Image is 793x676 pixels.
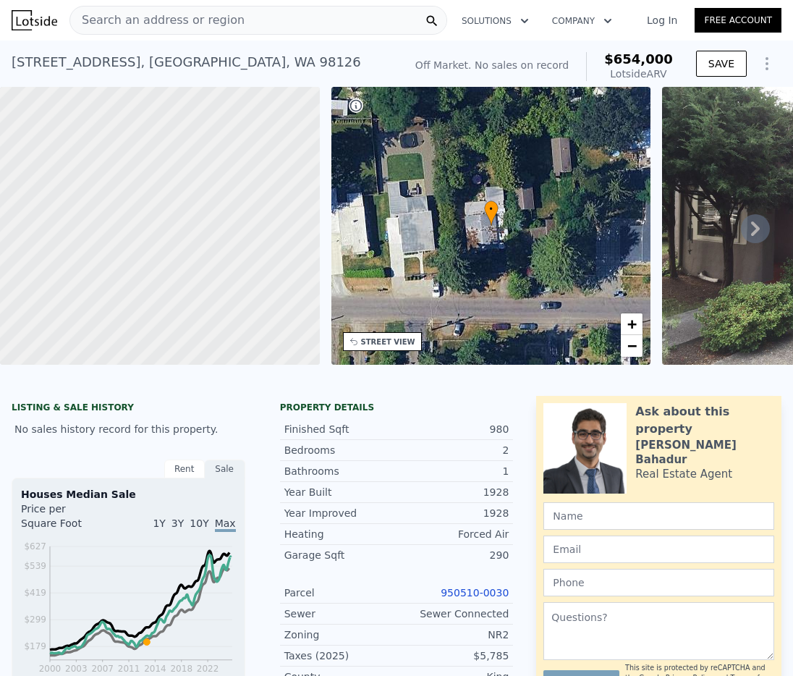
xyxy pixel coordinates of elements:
div: Price per Square Foot [21,502,128,539]
div: Heating [284,527,396,541]
div: Bathrooms [284,464,396,478]
div: 290 [396,548,509,562]
tspan: 2014 [144,664,166,674]
tspan: $627 [24,541,46,552]
button: Company [540,8,624,34]
tspan: 2022 [197,664,219,674]
div: STREET VIEW [361,337,415,347]
button: SAVE [696,51,747,77]
span: Search an address or region [70,12,245,29]
div: LISTING & SALE HISTORY [12,402,245,416]
div: Rent [164,460,205,478]
span: Max [215,517,236,532]
div: Sale [205,460,245,478]
div: Ask about this property [635,403,774,438]
span: 10Y [190,517,208,529]
div: 2 [396,443,509,457]
div: $5,785 [396,648,509,663]
div: Real Estate Agent [635,467,732,481]
tspan: 2003 [65,664,88,674]
div: 980 [396,422,509,436]
button: Solutions [450,8,540,34]
span: 1Y [153,517,165,529]
span: + [627,315,637,333]
div: Off Market. No sales on record [415,58,569,72]
div: Zoning [284,628,396,642]
div: No sales history record for this property. [12,416,245,442]
tspan: 2011 [118,664,140,674]
div: [PERSON_NAME] Bahadur [635,438,774,467]
tspan: $179 [24,641,46,651]
div: Lotside ARV [604,67,673,81]
div: Garage Sqft [284,548,396,562]
tspan: $539 [24,561,46,571]
span: • [484,203,499,216]
div: Forced Air [396,527,509,541]
input: Phone [543,569,774,596]
tspan: 2000 [39,664,62,674]
input: Name [543,502,774,530]
div: Year Built [284,485,396,499]
div: Bedrooms [284,443,396,457]
div: • [484,200,499,226]
a: Log In [629,13,695,28]
div: Sewer Connected [396,607,509,621]
div: NR2 [396,628,509,642]
span: $654,000 [604,51,673,67]
span: − [627,337,637,355]
a: 950510-0030 [441,587,509,599]
button: Show Options [752,49,781,78]
div: Finished Sqft [284,422,396,436]
div: Sewer [284,607,396,621]
span: 3Y [171,517,184,529]
tspan: $419 [24,588,46,598]
div: Houses Median Sale [21,487,236,502]
div: 1928 [396,506,509,520]
div: Year Improved [284,506,396,520]
div: 1 [396,464,509,478]
a: Zoom out [621,335,643,357]
a: Zoom in [621,313,643,335]
div: [STREET_ADDRESS] , [GEOGRAPHIC_DATA] , WA 98126 [12,52,361,72]
img: Lotside [12,10,57,30]
tspan: $299 [24,614,46,625]
tspan: 2018 [170,664,192,674]
tspan: 2007 [91,664,114,674]
div: 1928 [396,485,509,499]
input: Email [543,536,774,563]
a: Free Account [695,8,781,33]
div: Taxes (2025) [284,648,396,663]
div: Parcel [284,586,396,600]
div: Property details [280,402,514,413]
